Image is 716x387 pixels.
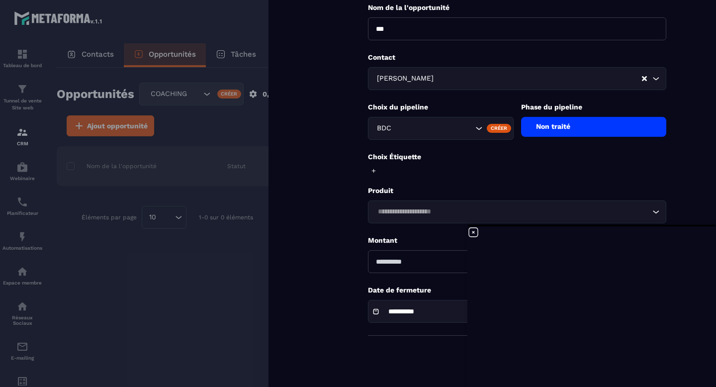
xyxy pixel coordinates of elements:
span: BDC [374,123,409,134]
div: Search for option [368,200,666,223]
p: Date de fermeture [368,286,666,295]
input: Search for option [436,73,641,84]
button: Clear Selected [642,75,647,83]
p: Choix du pipeline [368,102,514,112]
p: Phase du pipeline [521,102,667,112]
p: Contact [368,53,666,62]
div: Créer [487,124,511,133]
p: Nom de la l'opportunité [368,3,666,12]
input: Search for option [374,206,650,217]
div: Search for option [368,117,514,140]
p: Montant [368,236,666,245]
p: Choix Étiquette [368,152,666,162]
div: Search for option [368,67,666,90]
input: Search for option [409,123,473,134]
span: [PERSON_NAME] [374,73,436,84]
p: Produit [368,186,666,195]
